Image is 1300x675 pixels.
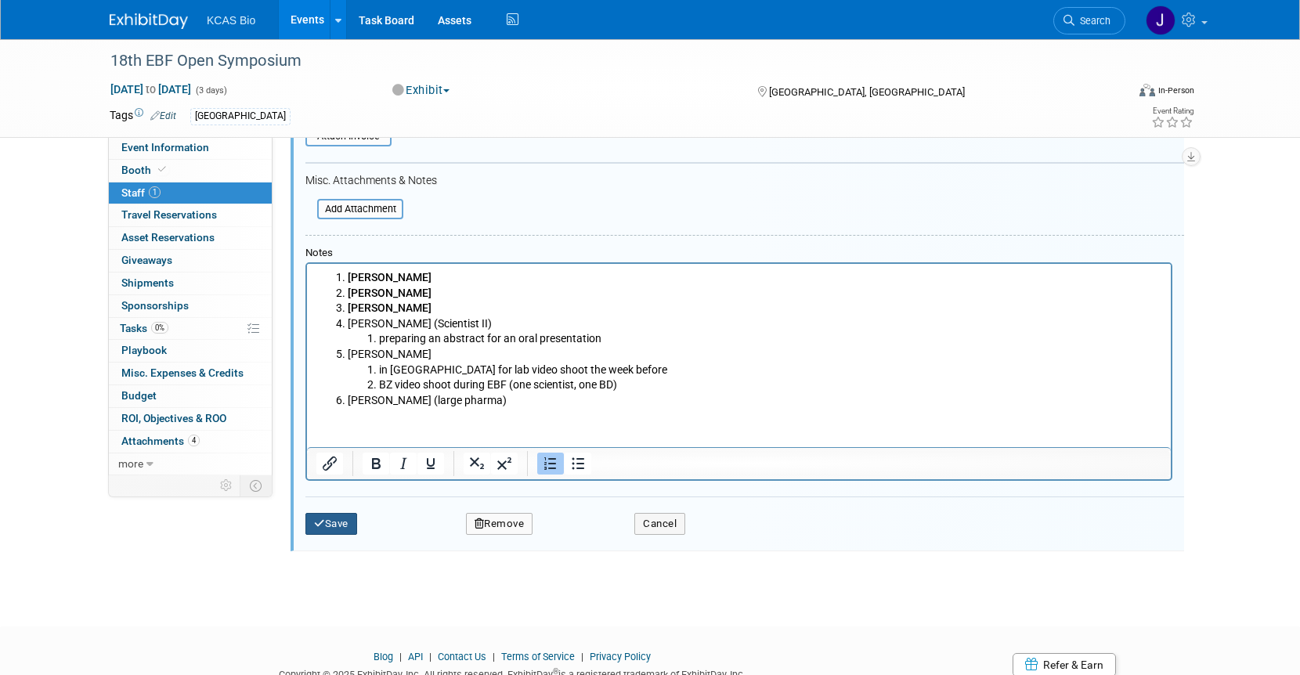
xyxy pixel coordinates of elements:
[120,322,168,334] span: Tasks
[190,108,291,125] div: [GEOGRAPHIC_DATA]
[769,86,965,98] span: [GEOGRAPHIC_DATA], [GEOGRAPHIC_DATA]
[109,273,272,294] a: Shipments
[118,457,143,470] span: more
[105,47,1102,75] div: 18th EBF Open Symposium
[109,160,272,182] a: Booth
[110,13,188,29] img: ExhibitDay
[489,651,499,662] span: |
[121,141,209,153] span: Event Information
[109,385,272,407] a: Budget
[363,453,389,475] button: Bold
[438,651,486,662] a: Contact Us
[194,85,227,96] span: (3 days)
[316,453,343,475] button: Insert/edit link
[395,651,406,662] span: |
[109,137,272,159] a: Event Information
[305,513,357,535] button: Save
[109,227,272,249] a: Asset Reservations
[121,254,172,266] span: Giveaways
[109,204,272,226] a: Travel Reservations
[121,344,167,356] span: Playbook
[158,165,166,174] i: Booth reservation complete
[109,250,272,272] a: Giveaways
[110,107,176,125] td: Tags
[188,435,200,446] span: 4
[1151,107,1193,115] div: Event Rating
[240,475,273,496] td: Toggle Event Tabs
[1139,84,1155,96] img: Format-Inperson.png
[425,651,435,662] span: |
[634,513,685,535] button: Cancel
[464,453,490,475] button: Subscript
[121,299,189,312] span: Sponsorships
[374,651,393,662] a: Blog
[577,651,587,662] span: |
[1146,5,1175,35] img: Jason Hannah
[121,186,161,199] span: Staff
[109,363,272,384] a: Misc. Expenses & Credits
[207,14,255,27] span: KCAS Bio
[1157,85,1194,96] div: In-Person
[109,295,272,317] a: Sponsorships
[305,174,1184,188] div: Misc. Attachments & Notes
[1074,15,1110,27] span: Search
[305,247,1172,260] div: Notes
[121,276,174,289] span: Shipments
[390,453,417,475] button: Italic
[537,453,564,475] button: Numbered list
[151,322,168,334] span: 0%
[109,431,272,453] a: Attachments4
[109,453,272,475] a: more
[590,651,651,662] a: Privacy Policy
[109,318,272,340] a: Tasks0%
[387,82,456,99] button: Exhibit
[501,651,575,662] a: Terms of Service
[213,475,240,496] td: Personalize Event Tab Strip
[417,453,444,475] button: Underline
[1053,7,1125,34] a: Search
[143,83,158,96] span: to
[565,453,591,475] button: Bullet list
[121,208,217,221] span: Travel Reservations
[307,264,1171,447] iframe: Rich Text Area
[408,651,423,662] a: API
[109,182,272,204] a: Staff1
[150,110,176,121] a: Edit
[110,82,192,96] span: [DATE] [DATE]
[149,186,161,198] span: 1
[121,231,215,244] span: Asset Reservations
[121,412,226,424] span: ROI, Objectives & ROO
[121,389,157,402] span: Budget
[109,340,272,362] a: Playbook
[466,513,533,535] button: Remove
[491,453,518,475] button: Superscript
[1033,81,1194,105] div: Event Format
[121,435,200,447] span: Attachments
[121,366,244,379] span: Misc. Expenses & Credits
[109,408,272,430] a: ROI, Objectives & ROO
[121,164,169,176] span: Booth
